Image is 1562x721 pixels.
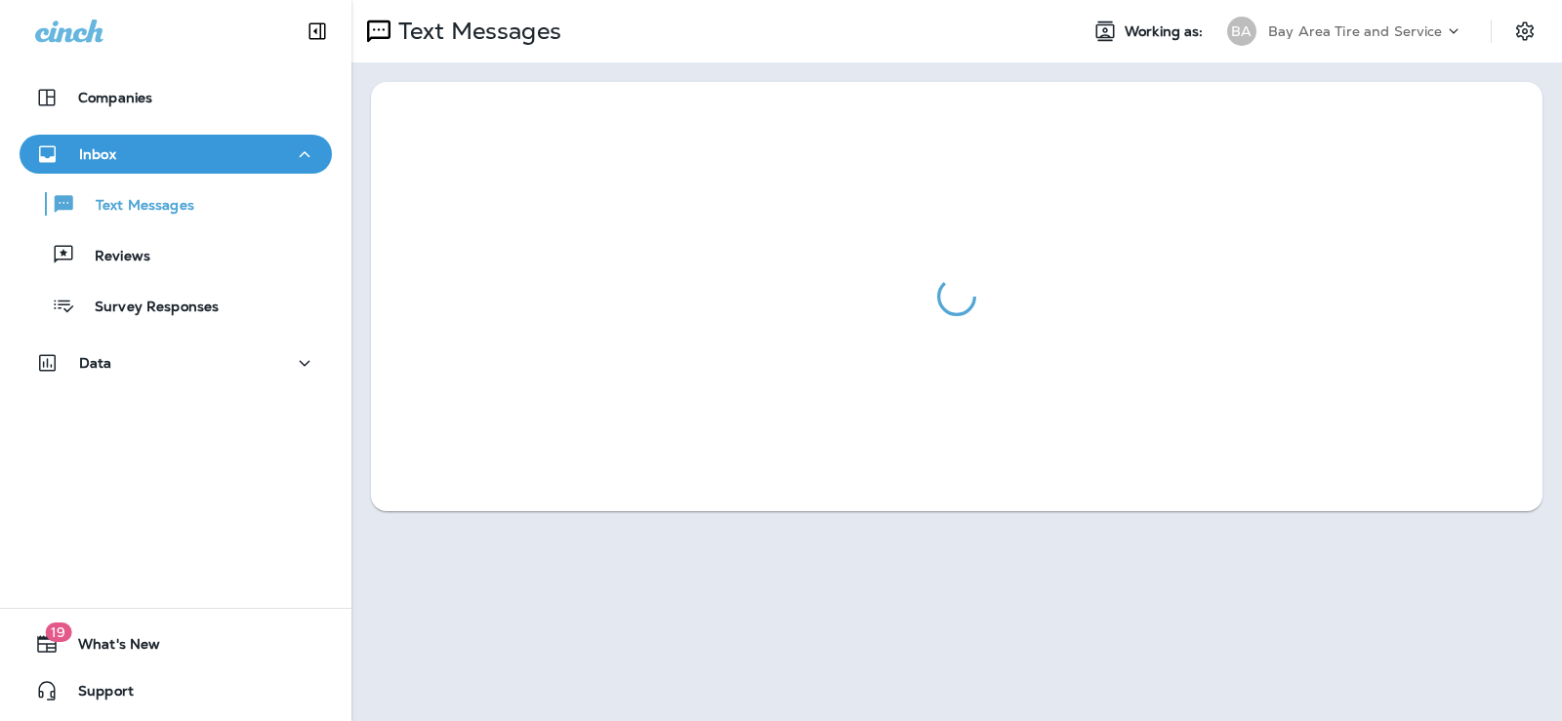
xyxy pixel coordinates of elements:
[20,135,332,174] button: Inbox
[75,248,150,266] p: Reviews
[78,90,152,105] p: Companies
[45,622,71,642] span: 19
[1125,23,1208,40] span: Working as:
[76,197,194,216] p: Text Messages
[20,285,332,326] button: Survey Responses
[79,146,116,162] p: Inbox
[75,299,219,317] p: Survey Responses
[79,355,112,371] p: Data
[59,636,160,660] span: What's New
[20,234,332,275] button: Reviews
[290,12,345,51] button: Collapse Sidebar
[20,624,332,663] button: 19What's New
[1227,17,1256,46] div: BA
[1507,14,1542,49] button: Settings
[1268,23,1443,39] p: Bay Area Tire and Service
[20,671,332,710] button: Support
[20,183,332,224] button: Text Messages
[390,17,561,46] p: Text Messages
[20,78,332,117] button: Companies
[59,683,134,706] span: Support
[20,343,332,382] button: Data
